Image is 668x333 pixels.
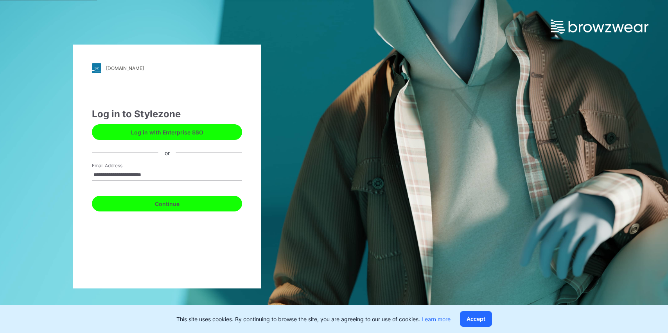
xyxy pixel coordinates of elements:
[460,311,492,327] button: Accept
[92,107,242,121] div: Log in to Stylezone
[422,316,451,322] a: Learn more
[92,63,101,73] img: stylezone-logo.562084cfcfab977791bfbf7441f1a819.svg
[551,20,648,34] img: browzwear-logo.e42bd6dac1945053ebaf764b6aa21510.svg
[92,196,242,211] button: Continue
[92,124,242,140] button: Log in with Enterprise SSO
[106,65,144,71] div: [DOMAIN_NAME]
[176,315,451,323] p: This site uses cookies. By continuing to browse the site, you are agreeing to our use of cookies.
[92,63,242,73] a: [DOMAIN_NAME]
[92,162,147,169] label: Email Address
[158,149,176,157] div: or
